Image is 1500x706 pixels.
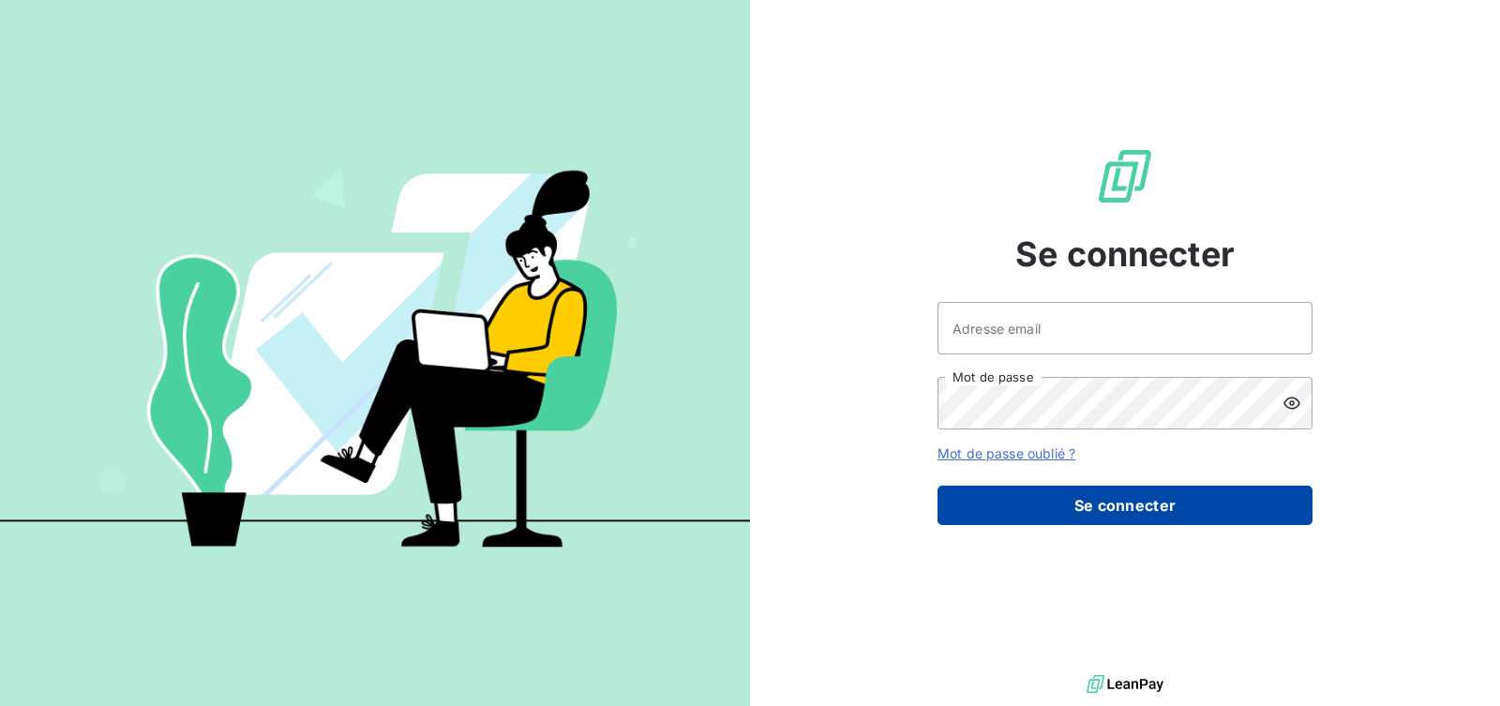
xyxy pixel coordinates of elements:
span: Se connecter [1015,229,1235,279]
button: Se connecter [937,486,1312,525]
a: Mot de passe oublié ? [937,445,1075,461]
img: Logo LeanPay [1095,146,1155,206]
input: placeholder [937,302,1312,354]
img: logo [1087,670,1163,698]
